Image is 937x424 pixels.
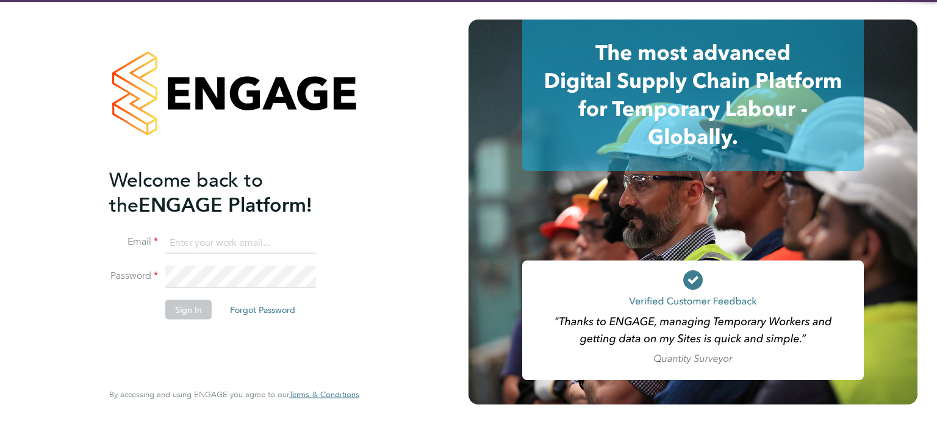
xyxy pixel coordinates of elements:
[109,168,263,217] span: Welcome back to the
[289,390,359,400] a: Terms & Conditions
[165,232,316,254] input: Enter your work email...
[109,389,359,400] span: By accessing and using ENGAGE you agree to our
[165,300,212,320] button: Sign In
[109,167,347,217] h2: ENGAGE Platform!
[289,389,359,400] span: Terms & Conditions
[220,300,305,320] button: Forgot Password
[109,270,158,282] label: Password
[109,235,158,248] label: Email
